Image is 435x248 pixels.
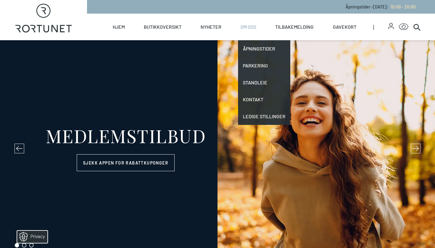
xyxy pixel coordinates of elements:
div: MEDLEMSTILBUD [46,126,206,145]
a: Butikkoversikt [144,14,182,40]
span: | [373,14,388,40]
iframe: Manage Preferences [6,229,55,245]
a: Parkering [238,57,290,74]
p: Åpningstider - [DATE] : [346,4,416,10]
a: Hjem [113,14,125,40]
a: 10:00 - 20:00 [388,4,416,9]
span: 10:00 - 20:00 [391,4,416,9]
a: Tilbakemelding [275,14,314,40]
a: Åpningstider [238,40,290,57]
a: Sjekk appen for rabattkuponger [77,154,175,171]
button: Open Accessibility Menu [399,22,408,32]
a: Nyheter [201,14,221,40]
a: Om oss [240,14,256,40]
a: Ledige stillinger [238,108,290,125]
a: Kontakt [238,91,290,108]
a: Standleie [238,74,290,91]
a: Gavekort [333,14,356,40]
